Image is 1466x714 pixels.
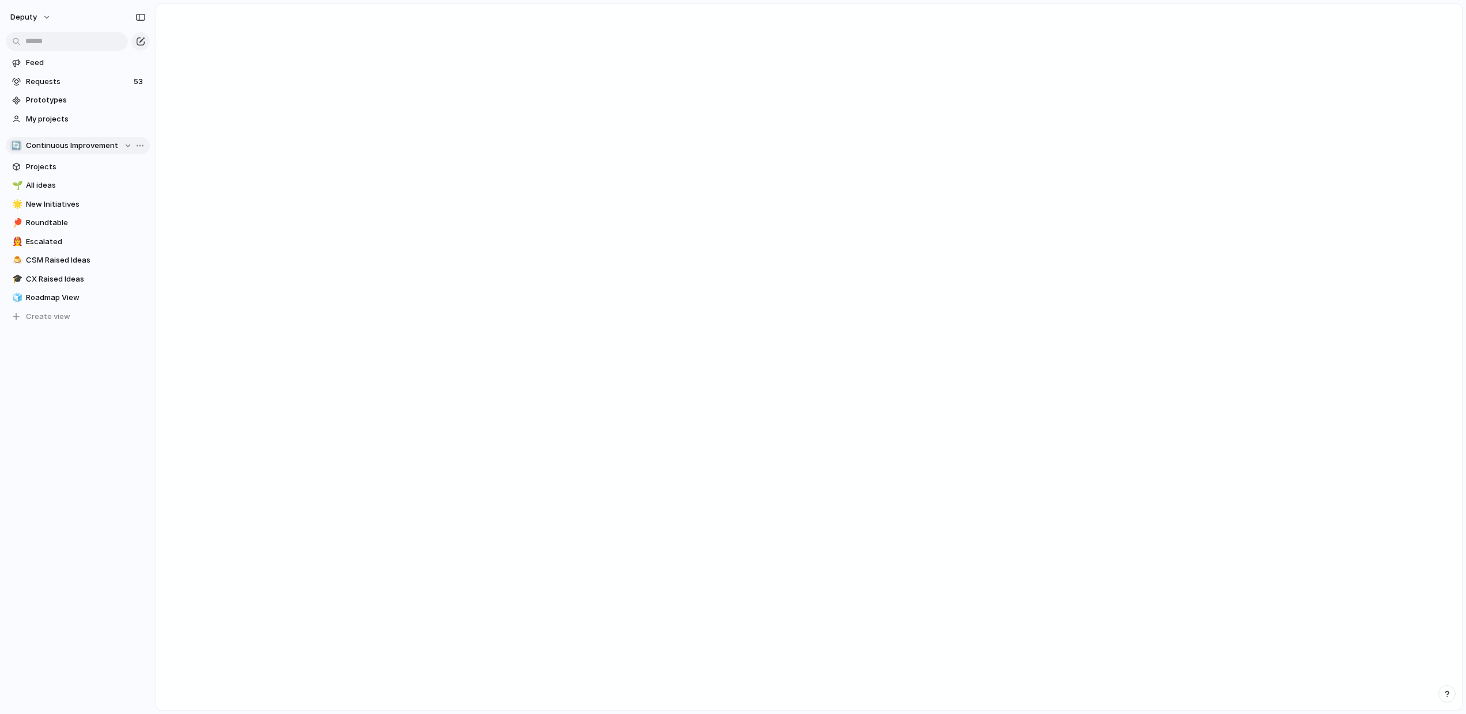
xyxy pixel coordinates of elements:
[10,180,22,191] button: 🌱
[6,177,150,194] a: 🌱All ideas
[26,140,118,151] span: Continuous Improvement
[6,158,150,176] a: Projects
[6,196,150,213] a: 🌟New Initiatives
[6,137,150,154] button: 🔄Continuous Improvement
[5,8,57,26] button: deputy
[26,113,146,125] span: My projects
[26,311,70,322] span: Create view
[10,274,22,285] button: 🎓
[12,179,20,192] div: 🌱
[10,217,22,229] button: 🏓
[12,291,20,305] div: 🧊
[6,252,150,269] a: 🍮CSM Raised Ideas
[26,180,146,191] span: All ideas
[134,76,145,88] span: 53
[26,292,146,303] span: Roadmap View
[26,199,146,210] span: New Initiatives
[12,272,20,286] div: 🎓
[10,140,22,151] div: 🔄
[12,217,20,230] div: 🏓
[26,57,146,69] span: Feed
[6,214,150,231] a: 🏓Roundtable
[26,274,146,285] span: CX Raised Ideas
[12,198,20,211] div: 🌟
[6,289,150,306] a: 🧊Roadmap View
[6,92,150,109] a: Prototypes
[6,73,150,90] a: Requests53
[6,233,150,250] a: 👨‍🚒Escalated
[6,271,150,288] a: 🎓CX Raised Ideas
[12,254,20,267] div: 🍮
[26,255,146,266] span: CSM Raised Ideas
[10,12,37,23] span: deputy
[26,94,146,106] span: Prototypes
[10,292,22,303] button: 🧊
[6,308,150,325] button: Create view
[10,199,22,210] button: 🌟
[12,235,20,248] div: 👨‍🚒
[6,54,150,71] a: Feed
[26,76,130,88] span: Requests
[26,236,146,248] span: Escalated
[6,111,150,128] a: My projects
[26,161,146,173] span: Projects
[10,255,22,266] button: 🍮
[26,217,146,229] span: Roundtable
[10,236,22,248] button: 👨‍🚒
